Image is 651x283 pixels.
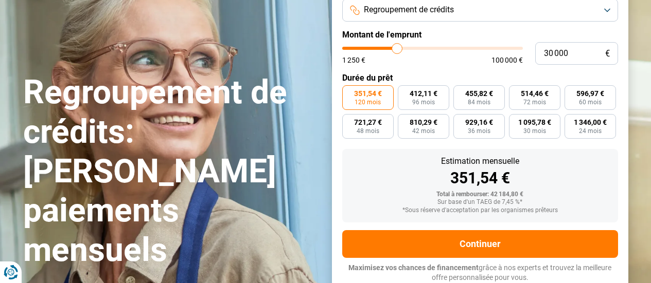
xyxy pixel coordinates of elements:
span: 120 mois [355,99,381,105]
div: 351,54 € [350,171,610,186]
h1: Regroupement de crédits: [PERSON_NAME] paiements mensuels [23,73,320,270]
span: 412,11 € [410,90,437,97]
span: 810,29 € [410,119,437,126]
span: 100 000 € [491,56,523,64]
span: 1 346,00 € [574,119,607,126]
span: 48 mois [357,128,379,134]
span: 24 mois [579,128,602,134]
span: Regroupement de crédits [364,4,454,15]
label: Montant de l'emprunt [342,30,618,40]
label: Durée du prêt [342,73,618,83]
span: 84 mois [468,99,490,105]
span: 455,82 € [465,90,493,97]
div: Estimation mensuelle [350,157,610,165]
p: grâce à nos experts et trouvez la meilleure offre personnalisée pour vous. [342,263,618,283]
span: 96 mois [412,99,435,105]
span: 60 mois [579,99,602,105]
div: Sur base d'un TAEG de 7,45 %* [350,199,610,206]
span: 721,27 € [354,119,382,126]
span: 42 mois [412,128,435,134]
div: Total à rembourser: 42 184,80 € [350,191,610,198]
span: 30 mois [523,128,546,134]
span: 1 095,78 € [518,119,551,126]
div: *Sous réserve d'acceptation par les organismes prêteurs [350,207,610,214]
span: 596,97 € [576,90,604,97]
span: Maximisez vos chances de financement [348,263,479,272]
span: 36 mois [468,128,490,134]
span: 514,46 € [521,90,549,97]
span: 1 250 € [342,56,365,64]
span: 351,54 € [354,90,382,97]
span: € [605,49,610,58]
span: 72 mois [523,99,546,105]
span: 929,16 € [465,119,493,126]
button: Continuer [342,230,618,258]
